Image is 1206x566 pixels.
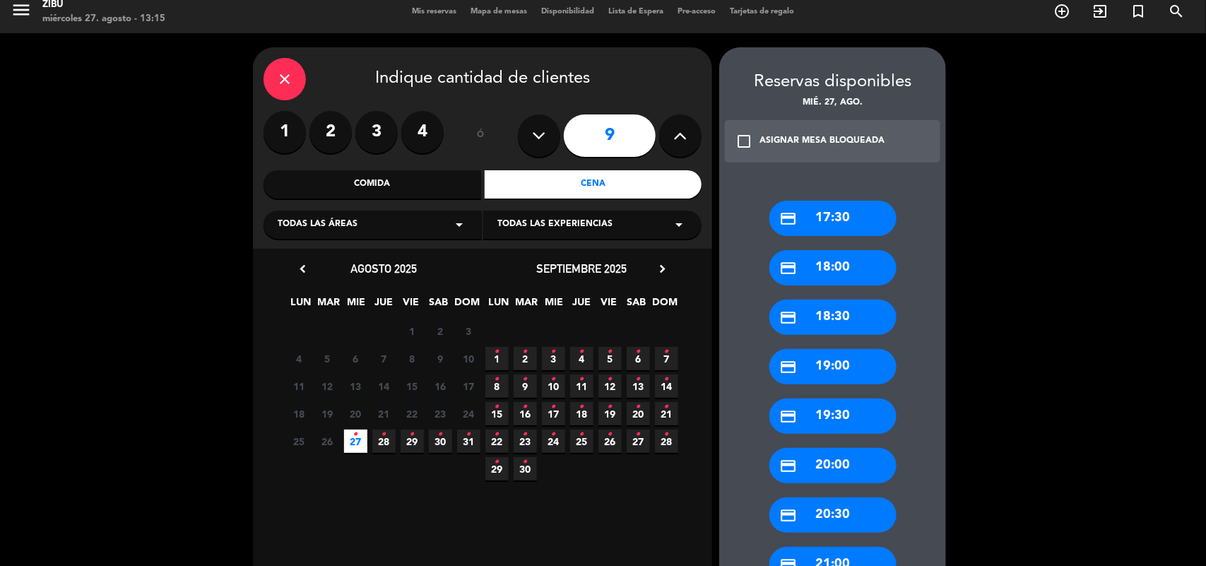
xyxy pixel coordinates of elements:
span: 6 [627,347,650,370]
span: MIE [543,294,566,317]
i: • [551,423,556,446]
i: • [523,451,528,473]
span: 10 [542,375,565,398]
i: • [636,396,641,418]
span: 2 [429,319,452,343]
span: 11 [288,375,311,398]
i: • [608,341,613,363]
i: credit_card [780,408,798,425]
span: DOM [455,294,478,317]
span: 21 [372,402,396,425]
i: • [438,423,443,446]
span: Todas las experiencias [497,218,613,232]
i: • [495,396,499,418]
i: • [636,341,641,363]
div: 18:00 [769,250,897,285]
i: credit_card [780,457,798,475]
i: • [523,423,528,446]
i: search [1168,3,1185,20]
span: 30 [429,430,452,453]
span: 30 [514,457,537,480]
i: • [664,396,669,418]
span: 17 [457,375,480,398]
i: • [664,423,669,446]
span: LUN [290,294,313,317]
span: 26 [598,430,622,453]
span: 24 [542,430,565,453]
i: chevron_left [295,261,310,276]
span: 10 [457,347,480,370]
i: close [276,71,293,88]
span: 20 [627,402,650,425]
span: 19 [598,402,622,425]
i: • [551,341,556,363]
span: MIE [345,294,368,317]
div: mié. 27, ago. [719,96,946,110]
span: 22 [401,402,424,425]
span: Mapa de mesas [463,8,534,16]
i: chevron_right [655,261,670,276]
span: 28 [372,430,396,453]
div: 17:30 [769,201,897,236]
span: agosto 2025 [350,261,417,276]
span: 6 [344,347,367,370]
span: septiembre 2025 [536,261,627,276]
span: 16 [514,402,537,425]
i: • [608,396,613,418]
i: • [636,368,641,391]
i: turned_in_not [1130,3,1147,20]
i: • [551,368,556,391]
i: • [608,423,613,446]
span: 18 [288,402,311,425]
span: 1 [485,347,509,370]
span: 8 [485,375,509,398]
i: credit_card [780,309,798,326]
span: 14 [372,375,396,398]
span: 27 [344,430,367,453]
span: Lista de Espera [601,8,670,16]
i: • [382,423,386,446]
span: Todas las áreas [278,218,357,232]
span: 3 [457,319,480,343]
span: 8 [401,347,424,370]
span: 19 [316,402,339,425]
span: Disponibilidad [534,8,601,16]
div: Reservas disponibles [719,69,946,96]
i: • [495,368,499,391]
span: 13 [627,375,650,398]
span: Tarjetas de regalo [723,8,801,16]
div: 20:30 [769,497,897,533]
div: Comida [264,170,481,199]
i: • [579,341,584,363]
span: JUE [570,294,593,317]
i: credit_card [780,507,798,524]
span: 5 [598,347,622,370]
label: 2 [309,111,352,153]
label: 4 [401,111,444,153]
span: 18 [570,402,593,425]
span: 15 [401,375,424,398]
i: • [353,423,358,446]
span: 28 [655,430,678,453]
i: • [410,423,415,446]
span: 22 [485,430,509,453]
span: Mis reservas [405,8,463,16]
i: • [495,341,499,363]
span: 16 [429,375,452,398]
span: 23 [514,430,537,453]
i: credit_card [780,358,798,376]
i: • [523,341,528,363]
i: credit_card [780,210,798,228]
span: 20 [344,402,367,425]
label: 3 [355,111,398,153]
label: 1 [264,111,306,153]
i: credit_card [780,259,798,277]
i: • [466,423,471,446]
i: arrow_drop_down [451,216,468,233]
span: 27 [627,430,650,453]
i: • [523,368,528,391]
span: 12 [598,375,622,398]
span: 4 [570,347,593,370]
span: 7 [372,347,396,370]
div: ó [458,111,504,160]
